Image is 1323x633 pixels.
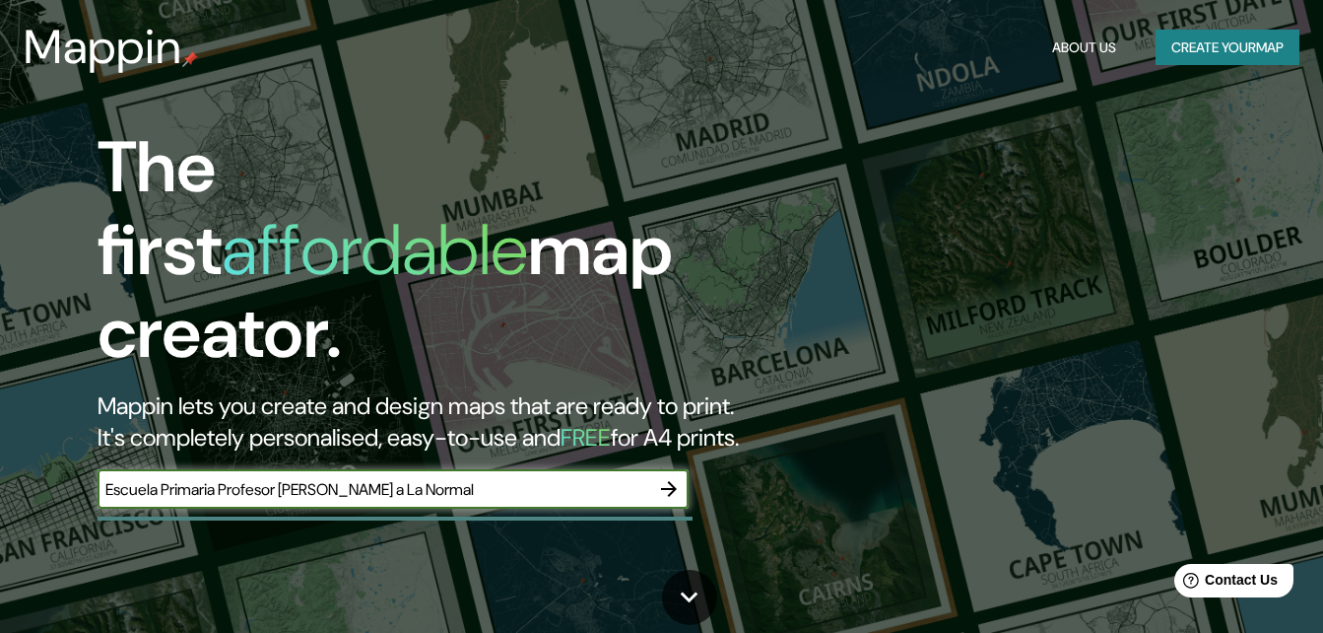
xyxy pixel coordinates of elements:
[98,126,760,390] h1: The first map creator.
[1148,556,1301,611] iframe: Help widget launcher
[1156,30,1299,66] button: Create yourmap
[222,204,528,296] h1: affordable
[182,51,198,67] img: mappin-pin
[1044,30,1124,66] button: About Us
[561,422,611,453] h5: FREE
[98,390,760,454] h2: Mappin lets you create and design maps that are ready to print. It's completely personalised, eas...
[24,20,182,75] h3: Mappin
[98,478,649,501] input: Choose your favourite place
